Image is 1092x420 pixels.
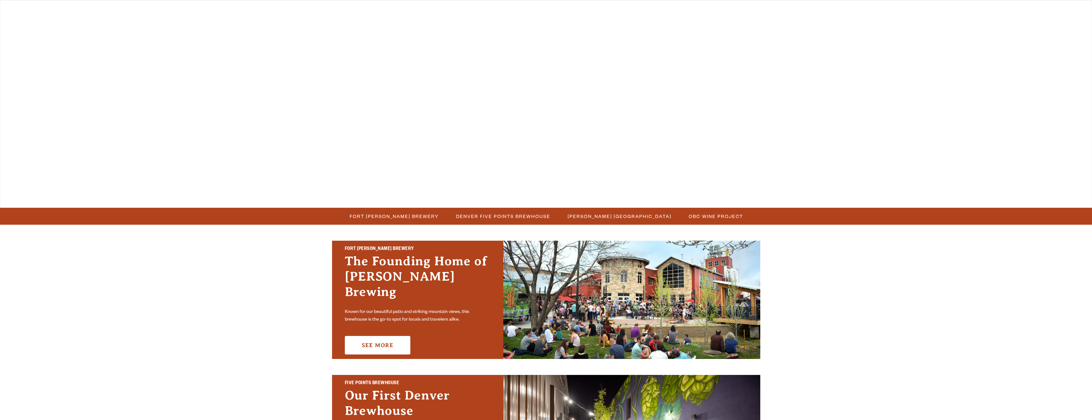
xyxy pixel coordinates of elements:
span: OBC Wine Project [689,212,743,221]
a: Our Story [585,4,631,19]
span: Winery [495,8,520,13]
span: Beer [326,8,342,13]
span: Beer Finder [716,8,757,13]
span: [PERSON_NAME] [GEOGRAPHIC_DATA] [568,212,671,221]
a: Odell Home [542,4,566,19]
span: Gear [444,8,461,13]
span: Fort [PERSON_NAME] Brewery [350,212,439,221]
a: Taprooms [371,4,414,19]
a: Impact [655,4,687,19]
span: Taprooms [375,8,410,13]
a: Winery [491,4,524,19]
a: Beer [322,4,346,19]
a: See More [345,336,410,354]
a: Denver Five Points Brewhouse [452,212,554,221]
a: OBC Wine Project [685,212,746,221]
h2: Fort [PERSON_NAME] Brewery [345,245,491,253]
span: Our Story [590,8,626,13]
img: Fort Collins Brewery & Taproom' [503,241,760,359]
span: Denver Five Points Brewhouse [456,212,550,221]
h2: Five Points Brewhouse [345,379,491,388]
a: Beer Finder [712,4,761,19]
h3: The Founding Home of [PERSON_NAME] Brewing [345,253,491,306]
a: [PERSON_NAME] [GEOGRAPHIC_DATA] [564,212,675,221]
span: Impact [660,8,683,13]
p: Known for our beautiful patio and striking mountain views, this brewhouse is the go-to spot for l... [345,308,491,324]
a: Fort [PERSON_NAME] Brewery [346,212,442,221]
a: Gear [439,4,465,19]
